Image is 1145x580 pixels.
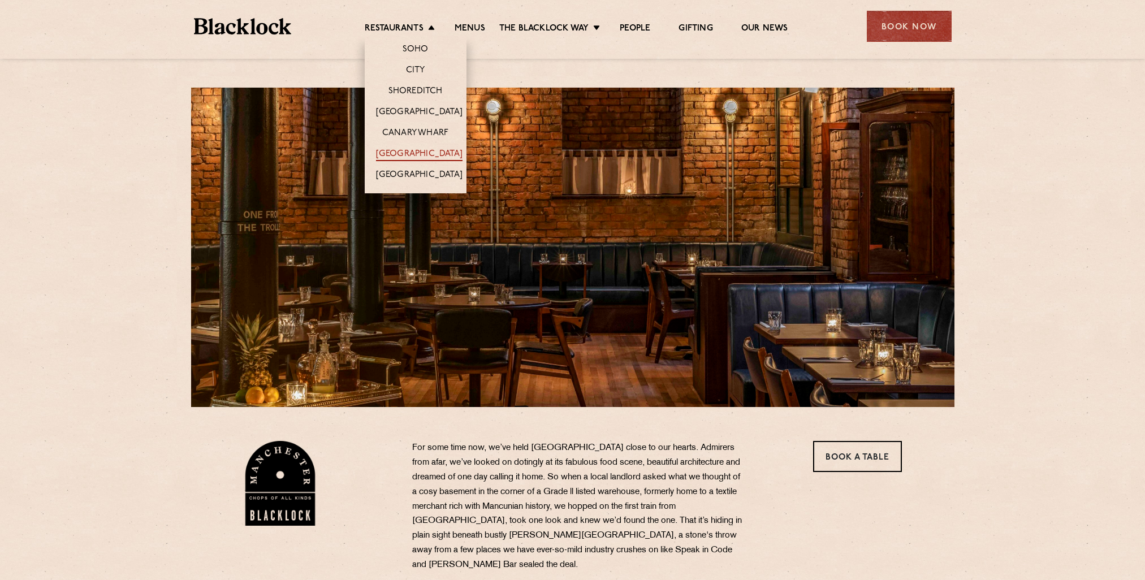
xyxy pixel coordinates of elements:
[243,441,317,526] img: BL_Manchester_Logo-bleed.png
[376,149,463,161] a: [GEOGRAPHIC_DATA]
[499,23,589,36] a: The Blacklock Way
[741,23,788,36] a: Our News
[376,170,463,182] a: [GEOGRAPHIC_DATA]
[455,23,485,36] a: Menus
[388,86,443,98] a: Shoreditch
[406,65,425,77] a: City
[412,441,746,573] p: For some time now, we’ve held [GEOGRAPHIC_DATA] close to our hearts. Admirers from afar, we’ve lo...
[813,441,902,472] a: Book a Table
[382,128,448,140] a: Canary Wharf
[867,11,952,42] div: Book Now
[365,23,424,36] a: Restaurants
[679,23,712,36] a: Gifting
[194,18,292,34] img: BL_Textured_Logo-footer-cropped.svg
[376,107,463,119] a: [GEOGRAPHIC_DATA]
[620,23,650,36] a: People
[403,44,429,57] a: Soho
